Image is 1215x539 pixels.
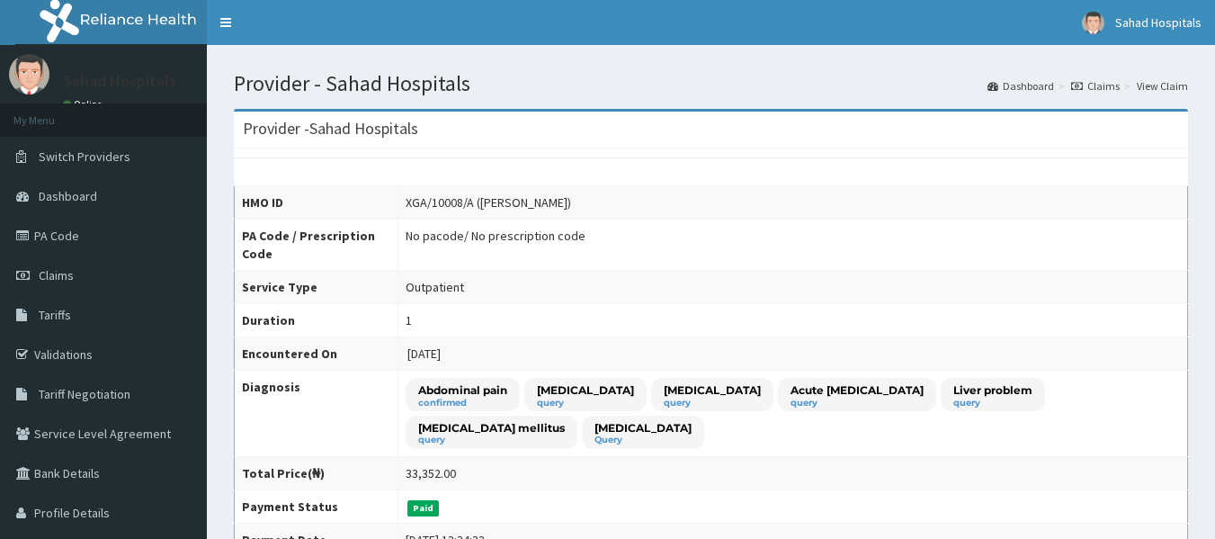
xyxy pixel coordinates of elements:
[406,193,571,211] div: XGA/10008/A ([PERSON_NAME])
[537,382,634,398] p: [MEDICAL_DATA]
[406,278,464,296] div: Outpatient
[39,307,71,323] span: Tariffs
[1071,78,1120,94] a: Claims
[664,399,761,408] small: query
[1115,14,1202,31] span: Sahad Hospitals
[987,78,1054,94] a: Dashboard
[39,188,97,204] span: Dashboard
[791,399,924,408] small: query
[953,382,1032,398] p: Liver problem
[39,267,74,283] span: Claims
[418,399,507,408] small: confirmed
[235,457,398,490] th: Total Price(₦)
[39,148,130,165] span: Switch Providers
[664,382,761,398] p: [MEDICAL_DATA]
[243,121,418,137] h3: Provider - Sahad Hospitals
[418,382,507,398] p: Abdominal pain
[235,271,398,304] th: Service Type
[791,382,924,398] p: Acute [MEDICAL_DATA]
[594,420,692,436] p: [MEDICAL_DATA]
[407,346,441,362] span: [DATE]
[235,490,398,524] th: Payment Status
[406,311,412,329] div: 1
[407,500,440,517] span: Paid
[235,304,398,337] th: Duration
[1137,78,1188,94] a: View Claim
[235,220,398,271] th: PA Code / Prescription Code
[39,386,130,402] span: Tariff Negotiation
[537,399,634,408] small: query
[594,436,692,445] small: Query
[234,72,1188,95] h1: Provider - Sahad Hospitals
[418,420,565,436] p: [MEDICAL_DATA] mellitus
[235,186,398,220] th: HMO ID
[9,54,49,94] img: User Image
[1082,12,1104,34] img: User Image
[406,227,585,245] div: No pacode / No prescription code
[63,73,176,89] p: Sahad Hospitals
[406,464,456,482] div: 33,352.00
[953,399,1032,408] small: query
[235,337,398,371] th: Encountered On
[235,371,398,457] th: Diagnosis
[63,98,106,111] a: Online
[418,436,565,445] small: query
